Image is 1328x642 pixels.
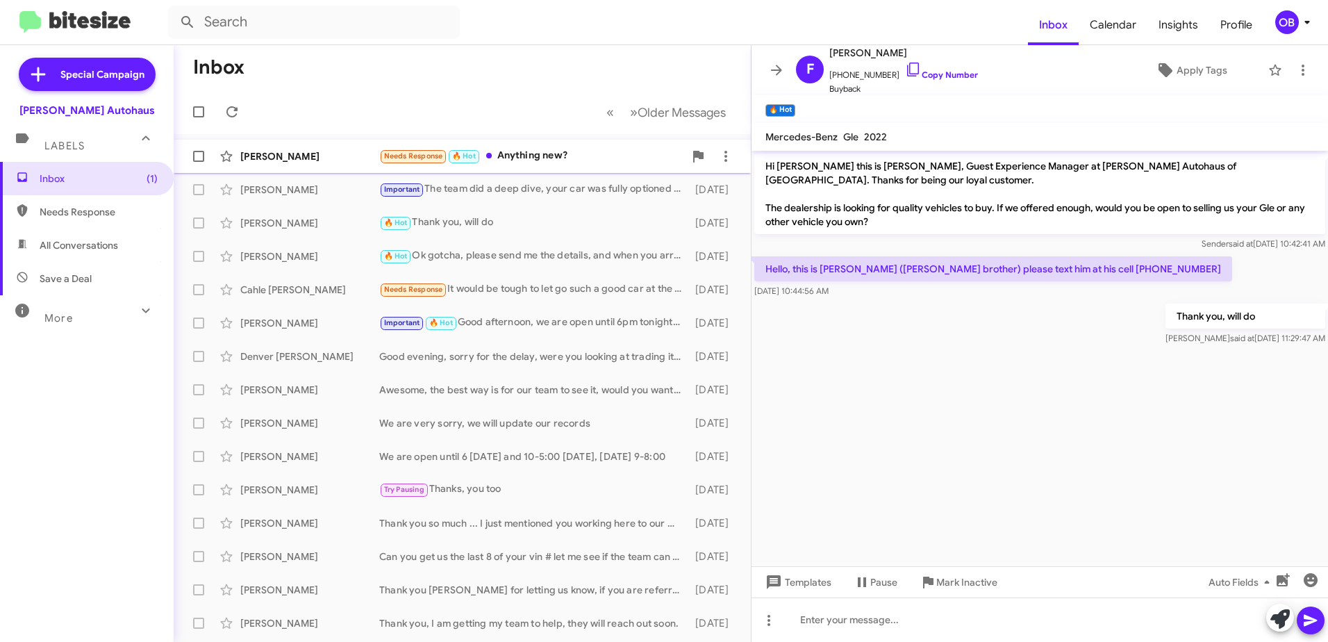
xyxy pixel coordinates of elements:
[384,185,420,194] span: Important
[44,140,85,152] span: Labels
[829,82,978,96] span: Buyback
[1120,58,1261,83] button: Apply Tags
[1079,5,1147,45] a: Calendar
[829,44,978,61] span: [PERSON_NAME]
[240,283,379,297] div: Cahle [PERSON_NAME]
[1209,570,1275,595] span: Auto Fields
[384,218,408,227] span: 🔥 Hot
[598,98,622,126] button: Previous
[1147,5,1209,45] a: Insights
[763,570,831,595] span: Templates
[1230,333,1254,343] span: said at
[240,149,379,163] div: [PERSON_NAME]
[379,450,689,463] div: We are open until 6 [DATE] and 10-5:00 [DATE], [DATE] 9-8:00
[40,205,158,219] span: Needs Response
[689,550,740,563] div: [DATE]
[40,238,118,252] span: All Conversations
[689,616,740,630] div: [DATE]
[689,516,740,530] div: [DATE]
[44,312,73,324] span: More
[752,570,843,595] button: Templates
[908,570,1009,595] button: Mark Inactive
[379,148,684,164] div: Anything new?
[240,516,379,530] div: [PERSON_NAME]
[689,283,740,297] div: [DATE]
[638,105,726,120] span: Older Messages
[689,349,740,363] div: [DATE]
[240,183,379,197] div: [PERSON_NAME]
[379,416,689,430] div: We are very sorry, we will update our records
[379,248,689,264] div: Ok gotcha, please send me the details, and when you arrive please ask for [PERSON_NAME], he is ou...
[843,131,858,143] span: Gle
[379,349,689,363] div: Good evening, sorry for the delay, were you looking at trading it in towards something we have he...
[384,151,443,160] span: Needs Response
[379,315,689,331] div: Good afternoon, we are open until 6pm tonight and 10am - 5pm [DATE] ([DATE])
[379,516,689,530] div: Thank you so much ... I just mentioned you working here to our GM and he smiled and said you were...
[689,249,740,263] div: [DATE]
[1202,238,1325,249] span: Sender [DATE] 10:42:41 AM
[240,450,379,463] div: [PERSON_NAME]
[193,56,244,79] h1: Inbox
[1177,58,1227,83] span: Apply Tags
[843,570,908,595] button: Pause
[829,61,978,82] span: [PHONE_NUMBER]
[240,216,379,230] div: [PERSON_NAME]
[689,383,740,397] div: [DATE]
[689,583,740,597] div: [DATE]
[379,550,689,563] div: Can you get us the last 8 of your vin # let me see if the team can help.
[19,104,155,117] div: [PERSON_NAME] Autohaus
[240,316,379,330] div: [PERSON_NAME]
[452,151,476,160] span: 🔥 Hot
[240,616,379,630] div: [PERSON_NAME]
[384,318,420,327] span: Important
[379,215,689,231] div: Thank you, will do
[240,249,379,263] div: [PERSON_NAME]
[905,69,978,80] a: Copy Number
[689,316,740,330] div: [DATE]
[1165,333,1325,343] span: [PERSON_NAME] [DATE] 11:29:47 AM
[168,6,460,39] input: Search
[379,481,689,497] div: Thanks, you too
[1229,238,1253,249] span: said at
[379,383,689,397] div: Awesome, the best way is for our team to see it, would you want to replace it? This would also gi...
[379,181,689,197] div: The team did a deep dive, your car was fully optioned as is our 2025, the most important stand ou...
[870,570,897,595] span: Pause
[754,256,1232,281] p: Hello, this is [PERSON_NAME] ([PERSON_NAME] brother) please text him at his cell [PHONE_NUMBER]
[689,183,740,197] div: [DATE]
[1197,570,1286,595] button: Auto Fields
[806,58,814,81] span: F
[60,67,144,81] span: Special Campaign
[379,281,689,297] div: It would be tough to let go such a good car at the rate I have it at now
[630,104,638,121] span: »
[40,172,158,186] span: Inbox
[622,98,734,126] button: Next
[1209,5,1263,45] a: Profile
[384,285,443,294] span: Needs Response
[754,286,829,296] span: [DATE] 10:44:56 AM
[689,483,740,497] div: [DATE]
[864,131,887,143] span: 2022
[765,104,795,117] small: 🔥 Hot
[689,450,740,463] div: [DATE]
[754,154,1325,234] p: Hi [PERSON_NAME] this is [PERSON_NAME], Guest Experience Manager at [PERSON_NAME] Autohaus of [GE...
[765,131,838,143] span: Mercedes-Benz
[1263,10,1313,34] button: OB
[384,485,424,494] span: Try Pausing
[689,416,740,430] div: [DATE]
[19,58,156,91] a: Special Campaign
[1165,304,1325,329] p: Thank you, will do
[384,252,408,261] span: 🔥 Hot
[240,583,379,597] div: [PERSON_NAME]
[147,172,158,186] span: (1)
[379,616,689,630] div: Thank you, I am getting my team to help, they will reach out soon.
[429,318,453,327] span: 🔥 Hot
[240,416,379,430] div: [PERSON_NAME]
[1275,10,1299,34] div: OB
[1028,5,1079,45] a: Inbox
[599,98,734,126] nav: Page navigation example
[936,570,997,595] span: Mark Inactive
